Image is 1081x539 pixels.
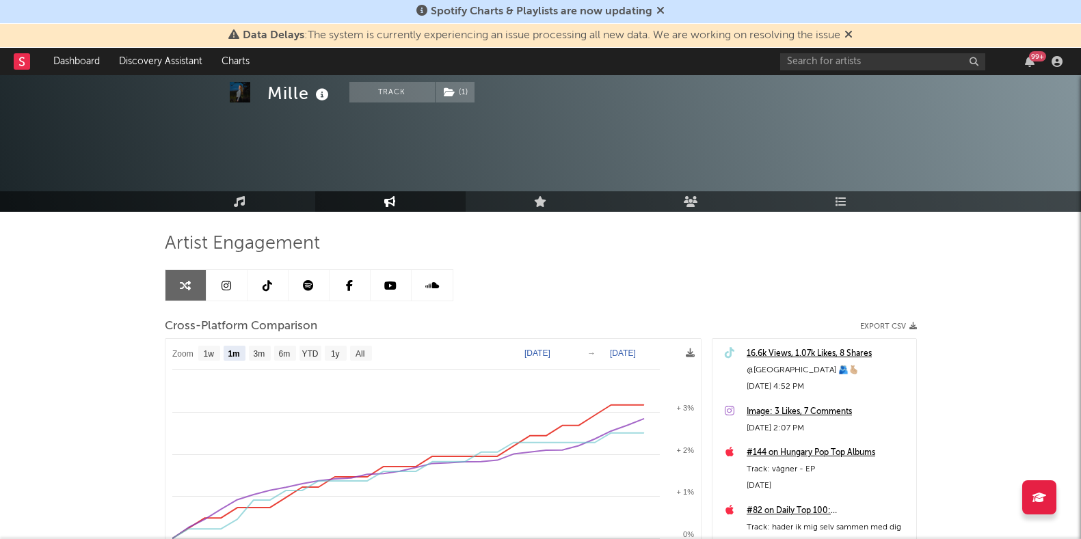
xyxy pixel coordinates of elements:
[747,461,909,478] div: Track: vågner - EP
[780,53,985,70] input: Search for artists
[165,318,317,335] span: Cross-Platform Comparison
[747,519,909,536] div: Track: hader ik mig selv sammen med dig
[243,30,840,41] span: : The system is currently experiencing an issue processing all new data. We are working on resolv...
[747,478,909,494] div: [DATE]
[243,30,304,41] span: Data Delays
[431,6,652,17] span: Spotify Charts & Playlists are now updating
[860,322,917,331] button: Export CSV
[676,404,694,412] text: + 3%
[278,349,290,359] text: 6m
[524,348,550,358] text: [DATE]
[747,420,909,437] div: [DATE] 2:07 PM
[587,348,596,358] text: →
[436,82,475,102] button: (1)
[747,404,909,420] a: Image: 3 Likes, 7 Comments
[844,30,853,41] span: Dismiss
[435,82,475,102] span: ( 1 )
[747,362,909,378] div: @[GEOGRAPHIC_DATA] 🫂🫰🏼
[676,488,694,496] text: + 1%
[109,48,212,75] a: Discovery Assistant
[172,349,193,359] text: Zoom
[253,349,265,359] text: 3m
[747,378,909,395] div: [DATE] 4:52 PM
[203,349,214,359] text: 1w
[676,446,694,454] text: + 2%
[747,503,909,519] a: #82 on Daily Top 100: [GEOGRAPHIC_DATA]
[747,346,909,362] a: 16.6k Views, 1.07k Likes, 8 Shares
[349,82,435,102] button: Track
[228,349,239,359] text: 1m
[330,349,339,359] text: 1y
[165,236,320,252] span: Artist Engagement
[656,6,665,17] span: Dismiss
[1029,51,1046,61] div: 99 +
[267,82,332,105] div: Mille
[747,445,909,461] a: #144 on Hungary Pop Top Albums
[610,348,636,358] text: [DATE]
[1025,56,1035,67] button: 99+
[683,530,694,538] text: 0%
[355,349,364,359] text: All
[44,48,109,75] a: Dashboard
[302,349,318,359] text: YTD
[212,48,259,75] a: Charts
